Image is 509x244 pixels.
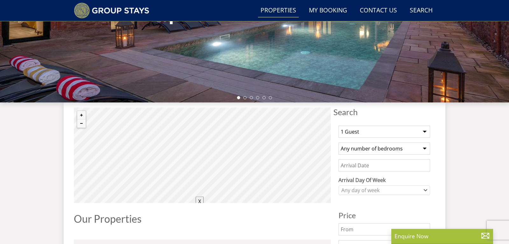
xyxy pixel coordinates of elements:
input: From [338,223,430,235]
img: Group Stays [74,3,149,18]
button: Zoom in [77,111,86,119]
a: Search [407,3,435,18]
a: Properties [258,3,299,18]
div: Any day of week [340,187,422,194]
h3: Price [338,211,430,220]
h1: Our Properties [74,213,331,224]
button: X [196,197,204,206]
p: Enquire Now [394,232,490,240]
button: Zoom out [77,119,86,128]
a: Contact Us [357,3,400,18]
canvas: Map [74,108,331,203]
input: Arrival Date [338,159,430,171]
span: Search [333,108,435,116]
a: My Booking [306,3,350,18]
label: Arrival Day Of Week [338,176,430,184]
div: Combobox [338,185,430,195]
